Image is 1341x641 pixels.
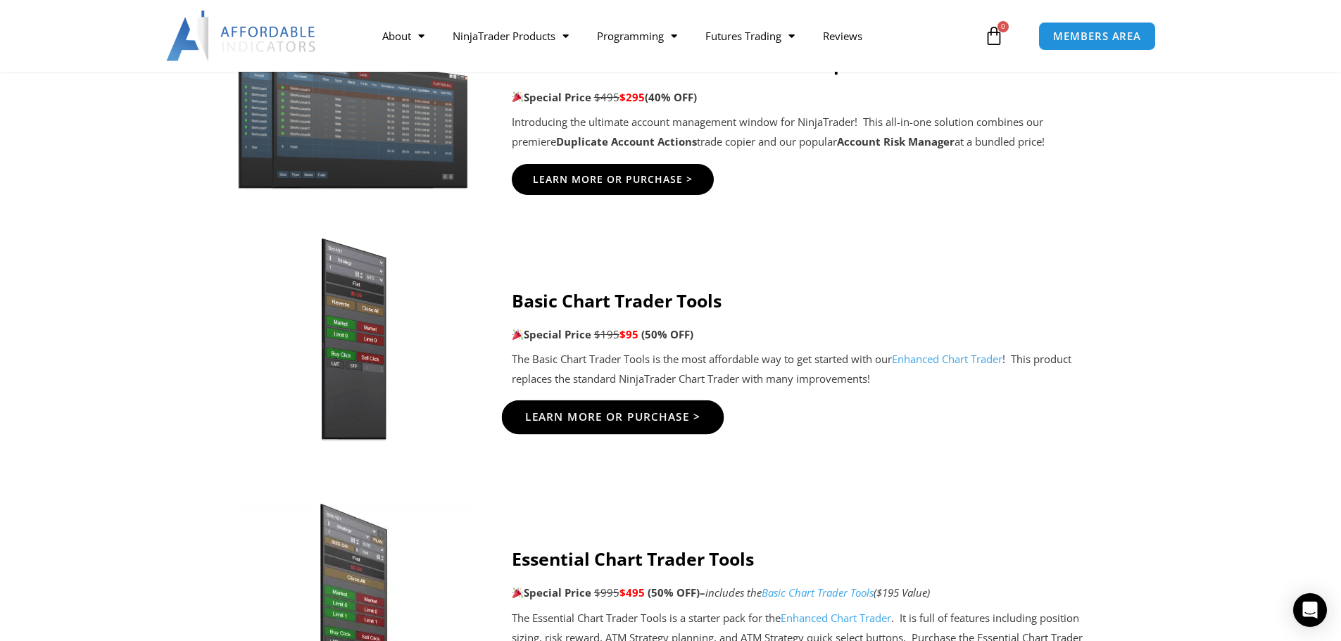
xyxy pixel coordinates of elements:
i: includes the ($195 Value) [705,585,930,599]
strong: Special Price [512,90,591,104]
span: $95 [619,327,638,341]
a: Enhanced Chart Trader [781,611,891,625]
span: $495 [594,90,619,104]
span: MEMBERS AREA [1053,31,1141,42]
strong: Basic Chart Trader Tools [512,288,722,312]
strong: Duplicate Account Actions [556,134,697,148]
a: 0 [963,15,1025,56]
a: Futures Trading [691,20,809,52]
span: (50% OFF) [648,585,700,599]
span: Learn More Or Purchase > [533,174,693,184]
a: MEMBERS AREA [1038,22,1156,51]
img: LogoAI | Affordable Indicators – NinjaTrader [166,11,317,61]
a: Basic Chart Trader Tools [762,585,874,599]
span: $995 [594,585,619,599]
nav: Menu [368,20,981,52]
a: About [368,20,439,52]
img: 🎉 [512,329,523,340]
span: (50% OFF) [641,327,693,341]
span: $495 [619,585,645,599]
a: Enhanced Chart Trader [892,352,1002,366]
span: $195 [594,327,619,341]
img: 🎉 [512,588,523,598]
a: NinjaTrader Products [439,20,583,52]
b: (40% OFF) [645,90,697,104]
span: – [700,585,705,599]
div: Open Intercom Messenger [1293,593,1327,627]
strong: Special Price [512,327,591,341]
p: The Basic Chart Trader Tools is the most affordable way to get started with our ! This product re... [512,350,1111,389]
a: Reviews [809,20,876,52]
strong: Special Price [512,585,591,599]
img: BasicTools | Affordable Indicators – NinjaTrader [231,234,477,445]
img: Screenshot 2024-11-20 151221 | Affordable Indicators – NinjaTrader [231,42,477,191]
strong: Essential Chart Trader Tools [512,547,754,571]
a: Programming [583,20,691,52]
strong: Account Risk Manager [837,134,955,148]
img: 🎉 [512,91,523,102]
span: $295 [619,90,645,104]
p: Introducing the ultimate account management window for NinjaTrader! This all-in-one solution comb... [512,113,1111,152]
span: Learn More Or Purchase > [524,412,700,422]
a: Learn More Or Purchase > [512,164,714,195]
span: 0 [997,21,1009,32]
a: Learn More Or Purchase > [501,400,724,433]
